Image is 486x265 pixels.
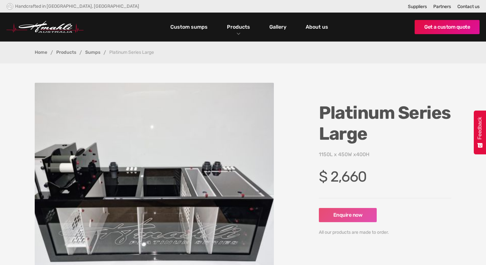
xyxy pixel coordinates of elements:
a: Home [35,50,47,55]
a: Sumps [85,50,100,55]
a: Enquire now [319,208,377,222]
a: Custom sumps [169,22,209,33]
a: Products [56,50,76,55]
p: 1150L x 450W x400H [319,151,451,158]
div: Platinum Series Large [109,50,154,55]
a: Gallery [268,22,288,33]
div: Products [222,13,255,42]
button: Feedback - Show survey [474,110,486,154]
div: All our products are made to order. [319,229,451,236]
a: About us [304,22,330,33]
h1: Platinum Series Large [319,102,451,144]
a: Get a custom quote [415,20,480,34]
a: Contact us [457,4,480,9]
a: Partners [433,4,451,9]
h4: $ 2,660 [319,168,451,185]
div: Handcrafted in [GEOGRAPHIC_DATA], [GEOGRAPHIC_DATA] [15,4,139,9]
a: home [6,21,84,33]
a: Suppliers [408,4,427,9]
a: Products [225,22,252,32]
span: Feedback [477,117,483,139]
img: Hmahli Australia Logo [6,21,84,33]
